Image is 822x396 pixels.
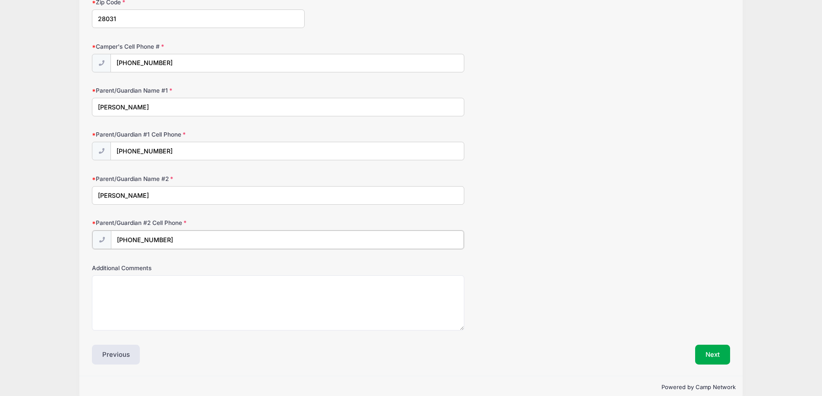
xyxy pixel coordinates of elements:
[86,383,736,392] p: Powered by Camp Network
[92,264,305,272] label: Additional Comments
[695,345,730,365] button: Next
[92,345,140,365] button: Previous
[92,42,305,51] label: Camper's Cell Phone #
[92,175,305,183] label: Parent/Guardian Name #2
[111,231,464,249] input: (xxx) xxx-xxxx
[92,130,305,139] label: Parent/Guardian #1 Cell Phone
[92,9,305,28] input: xxxxx
[110,54,464,72] input: (xxx) xxx-xxxx
[92,218,305,227] label: Parent/Guardian #2 Cell Phone
[92,86,305,95] label: Parent/Guardian Name #1
[110,142,464,160] input: (xxx) xxx-xxxx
